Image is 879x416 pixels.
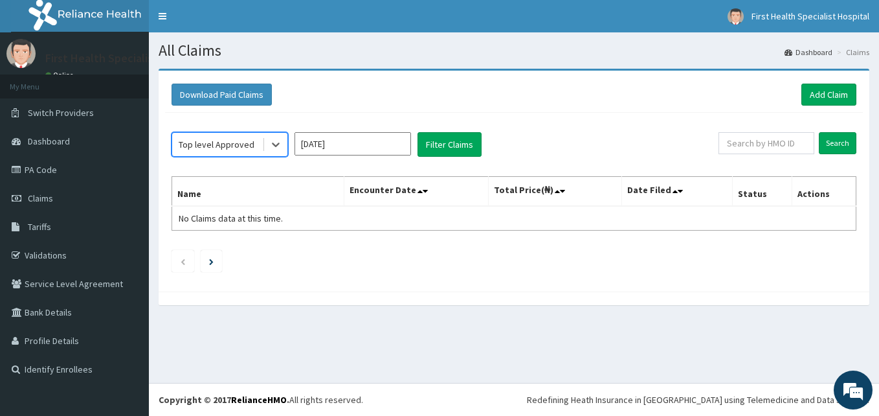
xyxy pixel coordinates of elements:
[732,177,792,207] th: Status
[784,47,832,58] a: Dashboard
[295,132,411,156] input: Select Month and Year
[28,192,53,204] span: Claims
[344,177,489,207] th: Encounter Date
[45,52,203,64] p: First Health Specialist Hospital
[792,177,856,207] th: Actions
[172,84,272,106] button: Download Paid Claims
[45,71,76,80] a: Online
[527,393,869,406] div: Redefining Heath Insurance in [GEOGRAPHIC_DATA] using Telemedicine and Data Science!
[728,8,744,25] img: User Image
[28,135,70,147] span: Dashboard
[28,107,94,119] span: Switch Providers
[172,177,344,207] th: Name
[179,138,254,151] div: Top level Approved
[179,213,283,224] span: No Claims data at this time.
[751,10,869,22] span: First Health Specialist Hospital
[180,255,186,267] a: Previous page
[159,394,289,406] strong: Copyright © 2017 .
[417,132,482,157] button: Filter Claims
[834,47,869,58] li: Claims
[159,42,869,59] h1: All Claims
[801,84,856,106] a: Add Claim
[231,394,287,406] a: RelianceHMO
[488,177,621,207] th: Total Price(₦)
[209,255,214,267] a: Next page
[622,177,733,207] th: Date Filed
[6,39,36,68] img: User Image
[718,132,814,154] input: Search by HMO ID
[149,383,879,416] footer: All rights reserved.
[819,132,856,154] input: Search
[28,221,51,233] span: Tariffs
